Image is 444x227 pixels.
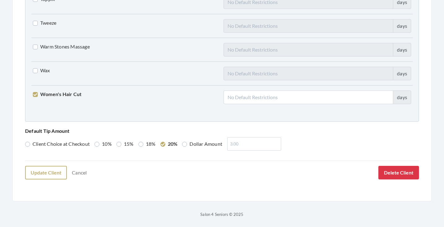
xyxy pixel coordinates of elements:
[393,43,411,57] div: days
[224,43,393,57] input: No Default Restrictions
[224,90,393,104] input: No Default Restrictions
[393,67,411,80] div: days
[33,67,50,74] label: Wax
[33,19,56,27] label: Tweeze
[393,90,411,104] div: days
[25,166,67,179] button: Update Client
[25,127,419,135] p: Default Tip Amount
[116,140,134,148] label: 15%
[25,140,90,148] label: Client Choice at Checkout
[94,140,112,148] label: 10%
[224,19,393,33] input: No Default Restrictions
[12,211,432,218] p: Salon 4 Seniors © 2025
[393,19,411,33] div: days
[378,166,419,179] button: Delete Client
[224,67,393,80] input: No Default Restrictions
[182,140,222,148] label: Dollar Amount
[33,43,90,50] label: Warm Stones Massage
[160,140,178,148] label: 20%
[33,90,81,98] label: Women's Hair Cut
[68,167,91,179] a: Cancel
[138,140,156,148] label: 18%
[227,137,281,151] input: 3.00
